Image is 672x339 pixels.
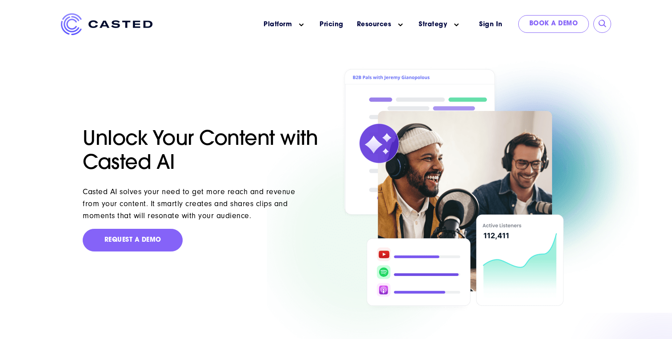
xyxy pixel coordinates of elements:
a: Strategy [419,20,447,29]
a: Sign In [468,15,514,34]
img: Casted AI Enhances Content [341,67,564,313]
a: Resources [357,20,392,29]
a: Request a Demo [83,229,183,252]
a: Book a Demo [518,15,589,33]
img: Casted_Logo_Horizontal_FullColor_PUR_BLUE [61,13,152,35]
nav: Main menu [166,13,468,36]
input: Submit [598,20,607,28]
div: Casted AI solves your need to get more reach and revenue from your content. It smartly creates an... [83,186,310,222]
a: Platform [264,20,292,29]
h1: Unlock Your Content with Casted AI [83,128,331,176]
a: Pricing [320,20,344,29]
